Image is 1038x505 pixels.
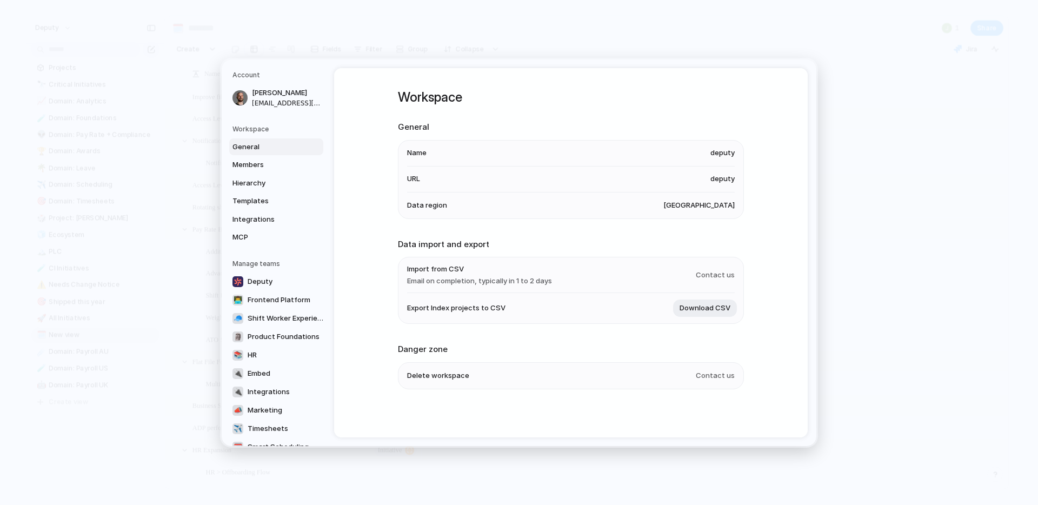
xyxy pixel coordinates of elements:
a: 🔌Integrations [229,383,329,400]
div: 📚 [232,349,243,360]
span: [EMAIL_ADDRESS][DOMAIN_NAME] [252,98,321,108]
h2: Data import and export [398,238,744,250]
div: 📣 [232,404,243,415]
span: Integrations [248,386,290,397]
span: MCP [232,232,302,243]
a: Deputy [229,273,329,290]
h5: Workspace [232,124,323,134]
span: Smart Scheduling [248,441,309,452]
h1: Workspace [398,88,744,107]
h5: Account [232,70,323,80]
a: Integrations [229,210,323,228]
div: 🗿 [232,331,243,342]
a: 📚HR [229,346,329,363]
span: Deputy [248,276,272,287]
a: 🧢Shift Worker Experience [229,309,329,327]
a: Hierarchy [229,174,323,191]
span: Members [232,160,302,170]
span: Templates [232,196,302,207]
span: deputy [710,174,735,184]
div: 🧢 [232,313,243,323]
a: 📣Marketing [229,401,329,418]
span: Embed [248,368,270,378]
a: [PERSON_NAME][EMAIL_ADDRESS][DOMAIN_NAME] [229,84,323,111]
span: Marketing [248,404,282,415]
span: URL [407,174,420,184]
a: 🗓️Smart Scheduling [229,438,329,455]
a: Members [229,156,323,174]
a: 🔌Embed [229,364,329,382]
span: Timesheets [248,423,288,434]
span: Frontend Platform [248,294,310,305]
span: General [232,141,302,152]
a: Templates [229,192,323,210]
span: Name [407,148,427,158]
span: Hierarchy [232,177,302,188]
span: [GEOGRAPHIC_DATA] [663,200,735,210]
span: Contact us [696,269,735,280]
a: MCP [229,229,323,246]
a: General [229,138,323,155]
span: Delete workspace [407,370,469,381]
h5: Manage teams [232,258,323,268]
a: 👨‍💻Frontend Platform [229,291,329,308]
span: Integrations [232,214,302,224]
h2: General [398,121,744,134]
div: ✈️ [232,423,243,434]
span: Product Foundations [248,331,320,342]
div: 🔌 [232,386,243,397]
a: ✈️Timesheets [229,420,329,437]
div: 🗓️ [232,441,243,452]
span: Shift Worker Experience [248,313,325,323]
div: 👨‍💻 [232,294,243,305]
span: deputy [710,148,735,158]
span: Data region [407,200,447,210]
span: Contact us [696,370,735,381]
button: Download CSV [673,300,737,317]
span: HR [248,349,257,360]
span: Download CSV [680,303,730,314]
span: Email on completion, typically in 1 to 2 days [407,275,552,286]
div: 🔌 [232,368,243,378]
h2: Danger zone [398,343,744,356]
span: Import from CSV [407,264,552,275]
span: Export Index projects to CSV [407,303,505,314]
a: 🗿Product Foundations [229,328,329,345]
span: [PERSON_NAME] [252,88,321,98]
